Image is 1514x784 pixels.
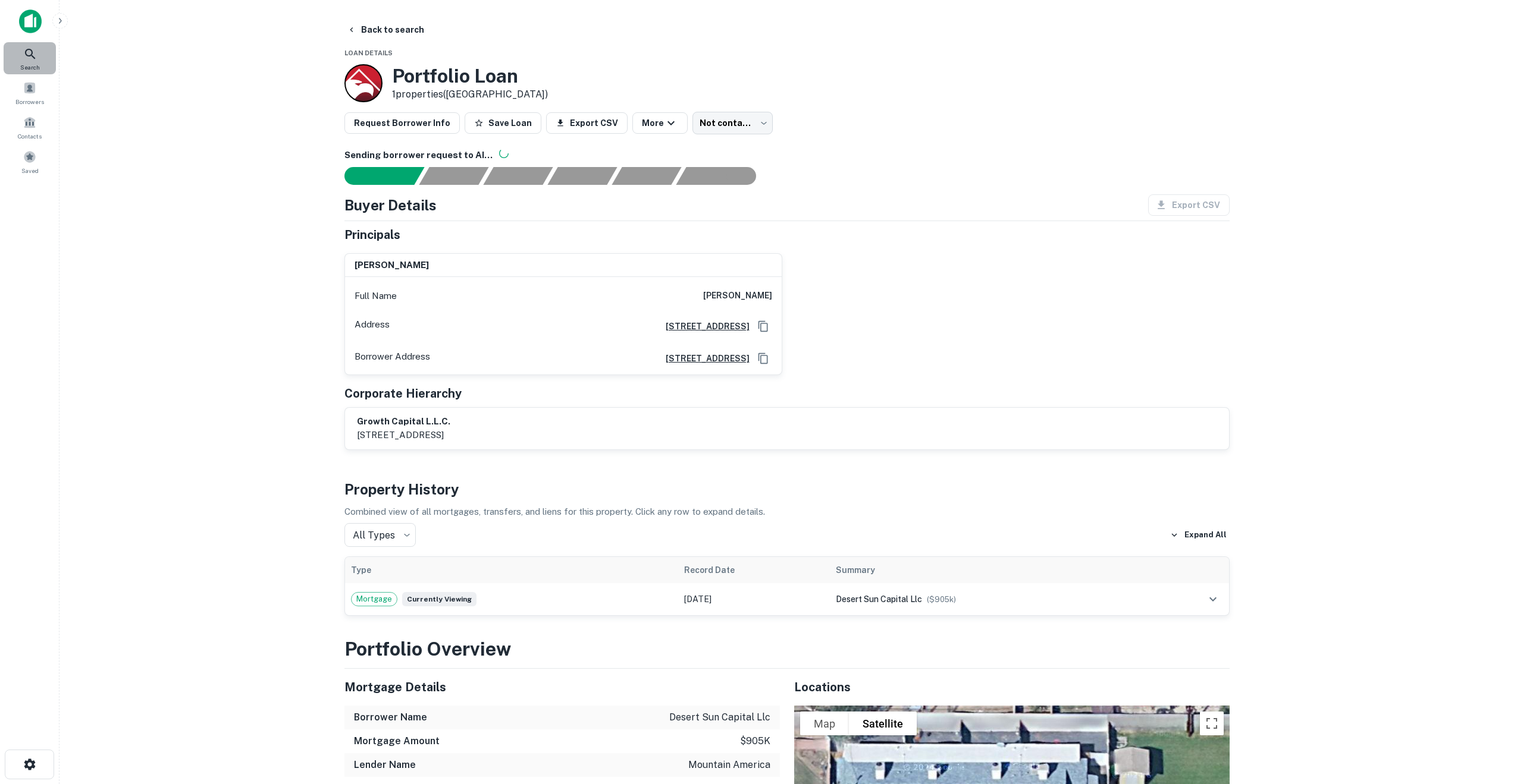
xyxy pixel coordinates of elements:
[354,758,416,772] h6: Lender Name
[344,478,1230,500] h4: Property History
[836,594,922,604] span: desert sun capital llc
[546,112,628,134] button: Export CSV
[547,167,617,185] div: Principals found, AI now looking for contact information...
[344,49,393,56] span: Loan Details
[355,317,390,335] p: Address
[692,112,773,134] div: Not contacted
[703,289,772,303] h6: [PERSON_NAME]
[669,710,770,725] p: desert sun capital llc
[4,77,56,109] a: Borrowers
[4,146,56,178] a: Saved
[354,710,427,725] h6: Borrower Name
[344,678,780,696] h5: Mortgage Details
[355,259,429,272] h6: [PERSON_NAME]
[392,65,548,87] h3: Portfolio Loan
[754,317,772,335] button: Copy Address
[354,734,440,748] h6: Mortgage Amount
[678,557,830,583] th: Record Date
[344,226,400,244] h5: Principals
[344,112,460,134] button: Request Borrower Info
[676,167,770,185] div: AI fulfillment process complete.
[1200,711,1224,735] button: Toggle fullscreen view
[344,505,1230,519] p: Combined view of all mortgages, transfers, and liens for this property. Click any row to expand d...
[344,149,1230,162] h6: Sending borrower request to AI...
[632,112,688,134] button: More
[754,350,772,367] button: Copy Address
[18,131,42,141] span: Contacts
[465,112,541,134] button: Save Loan
[656,352,750,365] a: [STREET_ADDRESS]
[357,415,450,429] h6: growth capital l.l.c.
[927,595,956,604] span: ($ 905k )
[800,711,849,735] button: Show street map
[402,592,477,606] span: Currently viewing
[688,758,770,772] p: mountain america
[392,87,548,102] p: 1 properties ([GEOGRAPHIC_DATA])
[1167,526,1230,544] button: Expand All
[678,583,830,615] td: [DATE]
[19,10,42,33] img: capitalize-icon.png
[21,166,39,175] span: Saved
[4,111,56,143] a: Contacts
[345,557,679,583] th: Type
[656,320,750,333] a: [STREET_ADDRESS]
[344,194,437,216] h4: Buyer Details
[344,523,416,547] div: All Types
[357,428,450,442] p: [STREET_ADDRESS]
[419,167,488,185] div: Your request is received and processing...
[612,167,681,185] div: Principals found, still searching for contact information. This may take time...
[483,167,553,185] div: Documents found, AI parsing details...
[794,678,1230,696] h5: Locations
[1455,689,1514,746] iframe: Chat Widget
[15,97,44,106] span: Borrowers
[352,593,397,605] span: Mortgage
[4,42,56,74] a: Search
[20,62,40,72] span: Search
[330,167,419,185] div: Sending borrower request to AI...
[830,557,1151,583] th: Summary
[342,19,429,40] button: Back to search
[1203,589,1223,609] button: expand row
[344,635,1230,663] h3: Portfolio Overview
[355,289,397,303] p: Full Name
[355,350,430,367] p: Borrower Address
[849,711,917,735] button: Show satellite imagery
[740,734,770,748] p: $905k
[344,385,462,402] h5: Corporate Hierarchy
